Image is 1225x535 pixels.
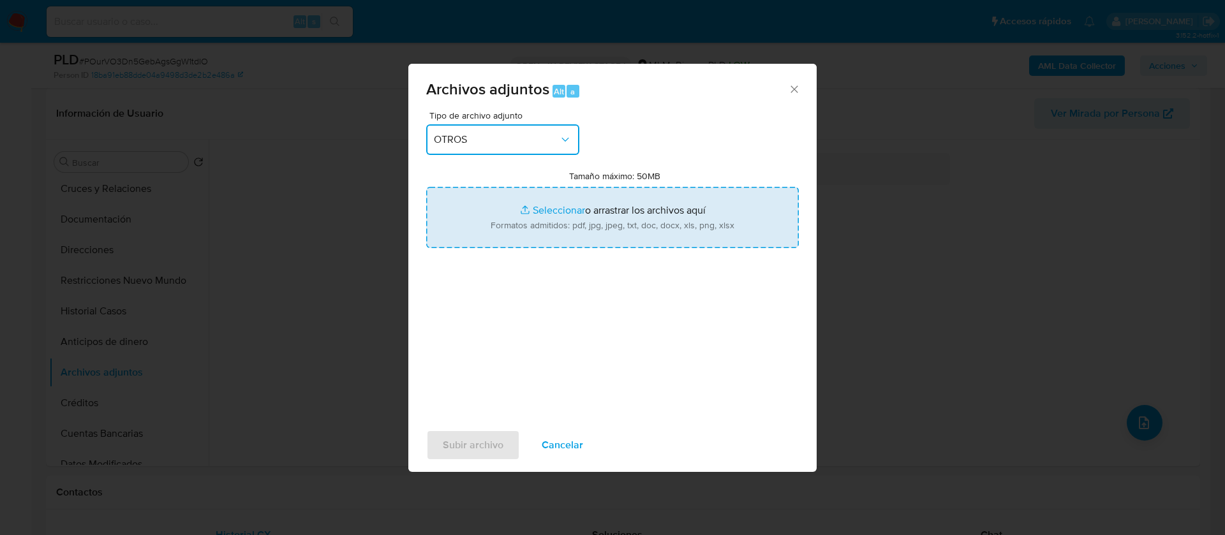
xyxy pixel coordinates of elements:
[554,85,564,98] span: Alt
[426,78,549,100] span: Archivos adjuntos
[434,133,559,146] span: OTROS
[525,430,600,460] button: Cancelar
[788,83,799,94] button: Cerrar
[570,85,575,98] span: a
[429,111,583,120] span: Tipo de archivo adjunto
[569,170,660,182] label: Tamaño máximo: 50MB
[542,431,583,459] span: Cancelar
[426,124,579,155] button: OTROS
